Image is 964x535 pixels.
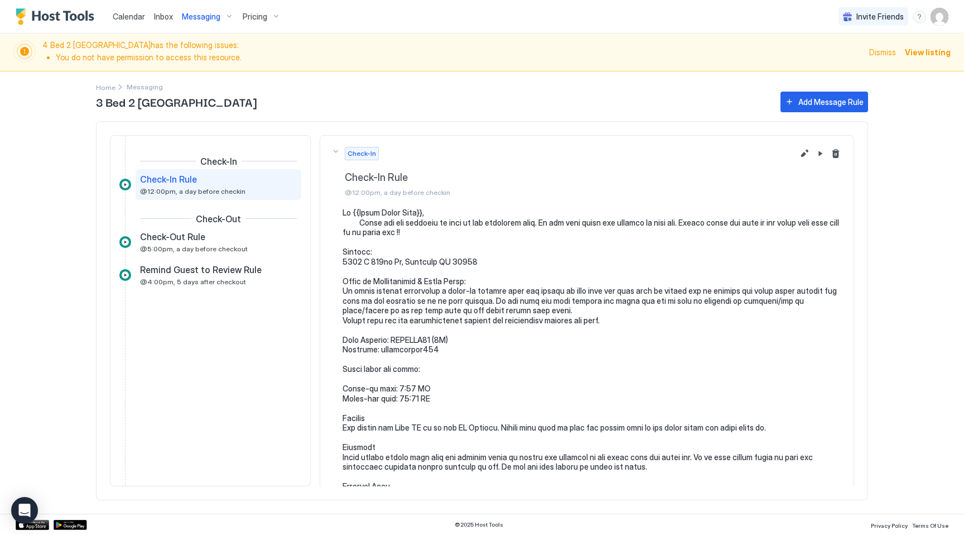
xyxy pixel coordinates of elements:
[96,81,115,93] div: Breadcrumb
[140,245,248,253] span: @5:00pm, a day before checkout
[182,12,220,22] span: Messaging
[912,519,948,531] a: Terms Of Use
[11,497,38,524] div: Open Intercom Messenger
[127,83,163,91] span: Breadcrumb
[196,213,241,224] span: Check-Out
[345,188,793,197] span: @12:00pm, a day before checkin
[871,522,908,529] span: Privacy Policy
[200,156,237,167] span: Check-In
[16,8,99,25] a: Host Tools Logo
[56,52,862,63] li: You do not have permission to access this resource.
[345,171,793,184] span: Check-In Rule
[140,231,205,242] span: Check-Out Rule
[96,93,769,110] span: 3 Bed 2 [GEOGRAPHIC_DATA]
[113,12,145,21] span: Calendar
[154,12,173,21] span: Inbox
[96,83,115,92] span: Home
[912,522,948,529] span: Terms Of Use
[798,96,864,108] div: Add Message Rule
[320,136,854,208] button: Check-InCheck-In Rule@12:00pm, a day before checkinEdit message rulePause Message RuleDelete mess...
[829,147,842,160] button: Delete message rule
[140,187,245,195] span: @12:00pm, a day before checkin
[348,149,376,159] span: Check-In
[798,147,811,160] button: Edit message rule
[42,40,862,64] span: 4 Bed 2 [GEOGRAPHIC_DATA] has the following issues:
[780,92,868,112] button: Add Message Rule
[16,520,49,530] a: App Store
[869,46,896,58] div: Dismiss
[905,46,951,58] div: View listing
[140,174,197,185] span: Check-In Rule
[856,12,904,22] span: Invite Friends
[113,11,145,22] a: Calendar
[243,12,267,22] span: Pricing
[140,278,246,286] span: @4:00pm, 5 days after checkout
[96,81,115,93] a: Home
[813,147,827,160] button: Pause Message Rule
[54,520,87,530] a: Google Play Store
[140,264,262,275] span: Remind Guest to Review Rule
[154,11,173,22] a: Inbox
[913,10,926,23] div: menu
[455,521,503,528] span: © 2025 Host Tools
[931,8,948,26] div: User profile
[871,519,908,531] a: Privacy Policy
